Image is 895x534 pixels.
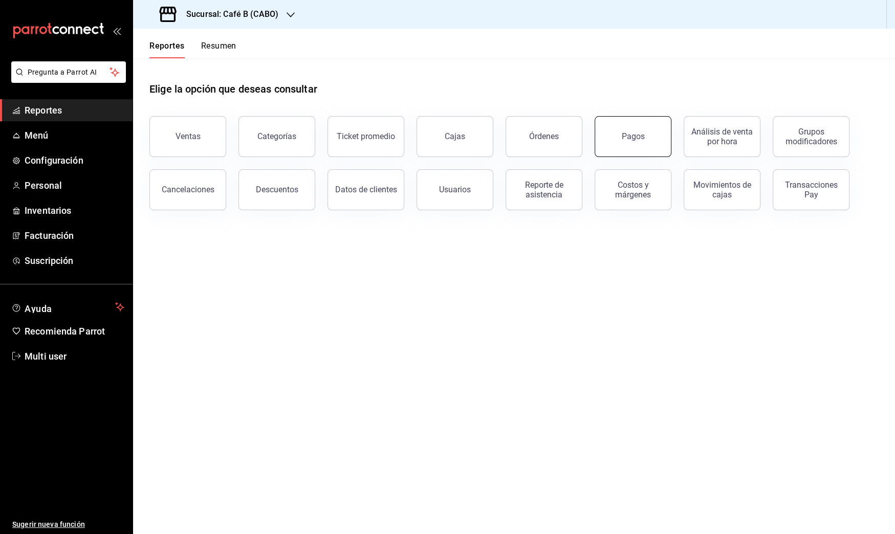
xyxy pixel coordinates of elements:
span: Pregunta a Parrot AI [28,67,110,78]
span: Suscripción [25,254,124,268]
button: Resumen [201,41,236,58]
div: Ventas [176,131,201,141]
span: Sugerir nueva función [12,519,124,530]
div: Costos y márgenes [601,180,665,199]
span: Menú [25,128,124,142]
span: Reportes [25,103,124,117]
div: Análisis de venta por hora [690,127,754,146]
span: Ayuda [25,301,111,313]
div: Ticket promedio [337,131,395,141]
div: Transacciones Pay [779,180,843,199]
div: Pagos [622,131,645,141]
button: open_drawer_menu [113,27,121,35]
h3: Sucursal: Café B (CABO) [178,8,278,20]
button: Reportes [149,41,185,58]
button: Costos y márgenes [595,169,671,210]
button: Reporte de asistencia [506,169,582,210]
button: Descuentos [238,169,315,210]
span: Recomienda Parrot [25,324,124,338]
div: Cancelaciones [162,185,214,194]
div: Datos de clientes [335,185,397,194]
div: Categorías [257,131,296,141]
span: Facturación [25,229,124,242]
button: Transacciones Pay [773,169,849,210]
div: Movimientos de cajas [690,180,754,199]
button: Cancelaciones [149,169,226,210]
span: Multi user [25,349,124,363]
button: Datos de clientes [328,169,404,210]
div: Cajas [445,131,465,141]
a: Pregunta a Parrot AI [7,74,126,85]
div: Órdenes [529,131,559,141]
div: Usuarios [439,185,471,194]
span: Inventarios [25,204,124,217]
span: Configuración [25,153,124,167]
button: Cajas [417,116,493,157]
button: Pagos [595,116,671,157]
h1: Elige la opción que deseas consultar [149,81,317,97]
button: Órdenes [506,116,582,157]
button: Grupos modificadores [773,116,849,157]
div: Grupos modificadores [779,127,843,146]
span: Personal [25,179,124,192]
div: Reporte de asistencia [512,180,576,199]
div: Descuentos [256,185,298,194]
button: Ventas [149,116,226,157]
button: Movimientos de cajas [684,169,760,210]
button: Usuarios [417,169,493,210]
button: Análisis de venta por hora [684,116,760,157]
button: Categorías [238,116,315,157]
div: navigation tabs [149,41,236,58]
button: Pregunta a Parrot AI [11,61,126,83]
button: Ticket promedio [328,116,404,157]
